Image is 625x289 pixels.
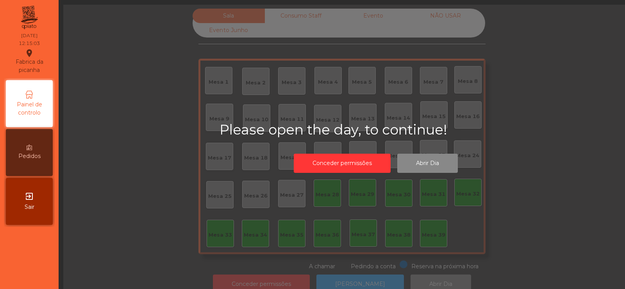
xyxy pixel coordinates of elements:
[25,192,34,201] i: exit_to_app
[21,32,37,39] div: [DATE]
[25,48,34,58] i: location_on
[220,122,532,138] h2: Please open the day, to continue!
[20,4,39,31] img: qpiato
[19,40,40,47] div: 12:15:03
[8,101,51,117] span: Painel de controlo
[18,152,41,160] span: Pedidos
[6,48,52,74] div: Fabrica da picanha
[294,154,391,173] button: Conceder permissões
[25,203,34,211] span: Sair
[397,154,458,173] button: Abrir Dia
